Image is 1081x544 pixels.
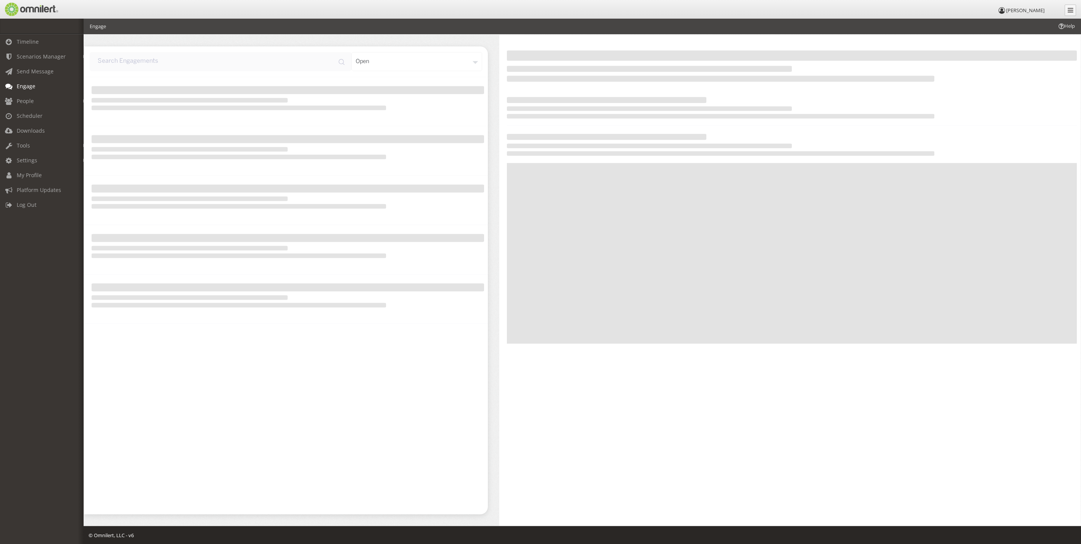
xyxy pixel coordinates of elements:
span: Send Message [17,68,54,75]
span: Downloads [17,127,45,134]
li: Engage [90,23,106,30]
span: Help [1057,22,1075,30]
div: open [351,52,482,71]
span: My Profile [17,171,42,179]
span: Engage [17,82,35,90]
span: Settings [17,157,37,164]
input: input [90,52,351,71]
span: © Omnilert, LLC - v6 [89,532,134,539]
span: Scheduler [17,112,43,119]
span: Scenarios Manager [17,53,66,60]
span: Log Out [17,201,36,208]
a: Collapse Menu [1065,5,1076,16]
span: People [17,97,34,105]
span: Tools [17,142,30,149]
span: [PERSON_NAME] [1006,7,1045,14]
img: Omnilert [4,3,58,16]
span: Timeline [17,38,39,45]
span: Platform Updates [17,186,61,193]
